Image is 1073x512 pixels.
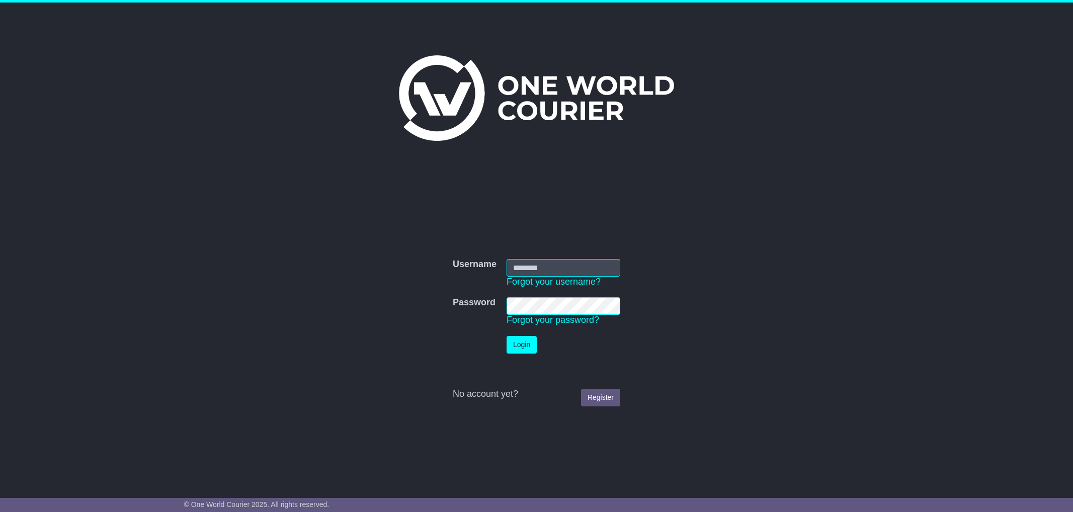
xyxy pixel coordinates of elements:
[507,277,601,287] a: Forgot your username?
[453,389,620,400] div: No account yet?
[507,336,537,354] button: Login
[184,500,329,508] span: © One World Courier 2025. All rights reserved.
[453,297,496,308] label: Password
[399,55,674,141] img: One World
[507,315,599,325] a: Forgot your password?
[581,389,620,406] a: Register
[453,259,497,270] label: Username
